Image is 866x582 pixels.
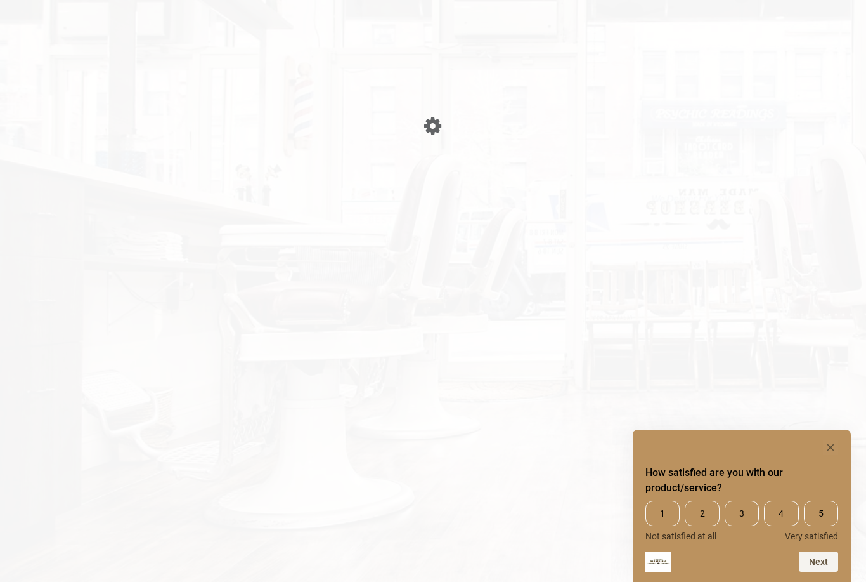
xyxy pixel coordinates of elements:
[645,465,838,496] h2: How satisfied are you with our product/service? Select an option from 1 to 5, with 1 being Not sa...
[725,501,759,526] span: 3
[685,501,719,526] span: 2
[799,552,838,572] button: Next question
[645,501,838,541] div: How satisfied are you with our product/service? Select an option from 1 to 5, with 1 being Not sa...
[804,501,838,526] span: 5
[823,440,838,455] button: Hide survey
[764,501,798,526] span: 4
[785,531,838,541] span: Very satisfied
[645,501,680,526] span: 1
[645,440,838,572] div: How satisfied are you with our product/service? Select an option from 1 to 5, with 1 being Not sa...
[645,531,716,541] span: Not satisfied at all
